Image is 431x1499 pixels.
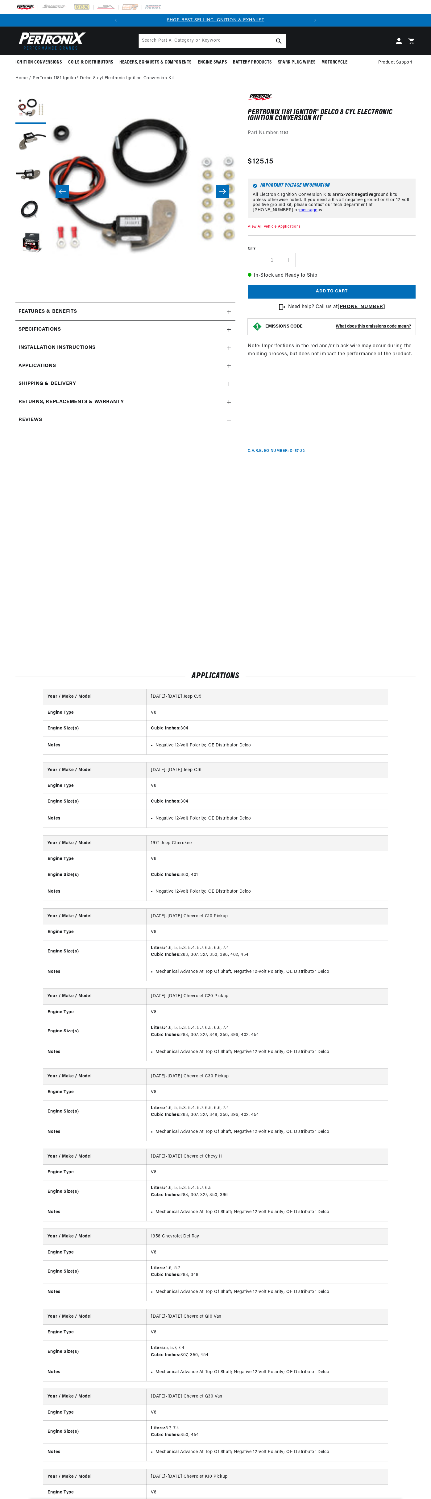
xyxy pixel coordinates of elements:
[321,59,347,66] span: Motorcycle
[43,963,147,981] th: Notes
[43,883,147,901] th: Notes
[147,1020,388,1043] td: 4.6, 5, 5.3, 5.4, 5.7, 6.5, 6.6, 7.4 283, 307, 327, 348, 350, 396, 402, 454
[151,1433,180,1437] strong: Cubic Inches:
[147,1325,388,1340] td: V8
[19,416,42,424] h2: Reviews
[147,1309,388,1325] td: [DATE]-[DATE] Chevrolet G10 Van
[119,59,192,66] span: Headers, Exhausts & Components
[147,778,388,794] td: V8
[151,1113,180,1117] strong: Cubic Inches:
[43,1164,147,1180] th: Engine Type
[43,1443,147,1461] th: Notes
[43,1245,147,1260] th: Engine Type
[155,1289,383,1295] li: Mechanical Advance At Top Of Shaft; Negative 12-Volt Polarity; OE Distributor Delco
[147,940,388,963] td: 4.6, 5, 5.3, 5.4, 5.7, 6.5, 6.6, 7.4 283, 307, 327, 350, 396, 402, 454
[15,411,235,429] summary: Reviews
[336,324,411,329] strong: What does this emissions code mean?
[43,836,147,851] th: Year / Make / Model
[155,968,383,975] li: Mechanical Advance At Top Of Shaft; Negative 12-Volt Polarity; OE Distributor Delco
[288,303,385,311] p: Need help? Call us at
[248,129,416,137] div: Part Number:
[378,59,412,66] span: Product Support
[43,810,147,828] th: Notes
[147,1100,388,1123] td: 4.6, 5, 5.3, 5.4, 5.7, 6.5, 6.6, 7.4 283, 307, 327, 348, 350, 396, 402, 454
[248,156,273,167] span: $125.15
[147,1180,388,1203] td: 4.6, 5, 5.3, 5.4, 5.7, 6.5 283, 307, 327, 350, 396
[56,185,69,198] button: Slide left
[151,1273,180,1277] strong: Cubic Inches:
[248,225,300,229] a: View All Vehicle Applications
[43,1405,147,1420] th: Engine Type
[15,127,46,158] button: Load image 2 in gallery view
[278,59,316,66] span: Spark Plug Wires
[155,742,383,749] li: Negative 12-Volt Polarity; OE Distributor Delco
[19,308,77,316] h2: Features & Benefits
[147,1164,388,1180] td: V8
[253,192,411,213] p: All Electronic Ignition Conversion Kits are ground kits unless otherwise noted. If you need a 6-v...
[43,1363,147,1381] th: Notes
[155,1129,383,1135] li: Mechanical Advance At Top Of Shaft; Negative 12-Volt Polarity; OE Distributor Delco
[195,55,230,70] summary: Engine Swaps
[147,1149,388,1165] td: [DATE]-[DATE] Chevrolet Chevy II
[151,873,180,877] strong: Cubic Inches:
[318,55,350,70] summary: Motorcycle
[309,14,321,27] button: Translation missing: en.sections.announcements.next_announcement
[252,322,262,332] img: Emissions code
[15,161,46,192] button: Load image 3 in gallery view
[147,705,388,721] td: V8
[33,75,174,82] a: PerTronix 1181 Ignitor® Delco 8 cyl Electronic Ignition Conversion Kit
[147,1069,388,1084] td: [DATE]-[DATE] Chevrolet C30 Pickup
[151,952,180,957] strong: Cubic Inches:
[151,1353,180,1357] strong: Cubic Inches:
[155,1049,383,1055] li: Mechanical Advance At Top Of Shaft; Negative 12-Volt Polarity; OE Distributor Delco
[65,55,116,70] summary: Coils & Distributors
[378,55,416,70] summary: Product Support
[151,1266,165,1270] strong: Liters:
[43,1043,147,1061] th: Notes
[272,34,286,48] button: Search Part #, Category or Keyword
[15,75,416,82] nav: breadcrumbs
[280,130,289,135] strong: 1181
[147,1469,388,1485] td: [DATE]-[DATE] Chevrolet K10 Pickup
[151,946,165,950] strong: Liters:
[122,17,309,24] div: 1 of 2
[15,303,235,321] summary: Features & Benefits
[147,989,388,1004] td: [DATE]-[DATE] Chevrolet C20 Pickup
[248,93,416,454] div: Note: Imperfections in the red and/or black wire may occur during the molding process, but does n...
[147,1004,388,1020] td: V8
[151,1193,180,1197] strong: Cubic Inches:
[151,799,180,804] strong: Cubic Inches:
[338,304,385,309] strong: [PHONE_NUMBER]
[43,851,147,867] th: Engine Type
[43,1421,147,1443] th: Engine Size(s)
[19,326,61,334] h2: Specifications
[43,1123,147,1141] th: Notes
[43,721,147,737] th: Engine Size(s)
[147,851,388,867] td: V8
[147,1229,388,1245] td: 1958 Chevrolet Del Ray
[151,726,180,731] strong: Cubic Inches:
[299,208,317,213] a: message
[122,17,309,24] div: Announcement
[198,59,227,66] span: Engine Swaps
[19,344,96,352] h2: Installation instructions
[151,1026,165,1030] strong: Liters:
[147,794,388,810] td: 304
[43,1229,147,1245] th: Year / Make / Model
[15,195,46,225] button: Load image 4 in gallery view
[151,1106,165,1110] strong: Liters:
[248,272,416,280] p: In-Stock and Ready to Ship
[43,1260,147,1283] th: Engine Size(s)
[265,324,411,329] button: EMISSIONS CODEWhat does this emissions code mean?
[15,229,46,259] button: Load image 5 in gallery view
[147,1389,388,1405] td: [DATE]-[DATE] Chevrolet G30 Van
[147,762,388,778] td: [DATE]-[DATE] Jeep CJ6
[233,59,272,66] span: Battery Products
[43,1084,147,1100] th: Engine Type
[43,794,147,810] th: Engine Size(s)
[139,34,286,48] input: Search Part #, Category or Keyword
[275,55,319,70] summary: Spark Plug Wires
[68,59,113,66] span: Coils & Distributors
[15,393,235,411] summary: Returns, Replacements & Warranty
[43,1004,147,1020] th: Engine Type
